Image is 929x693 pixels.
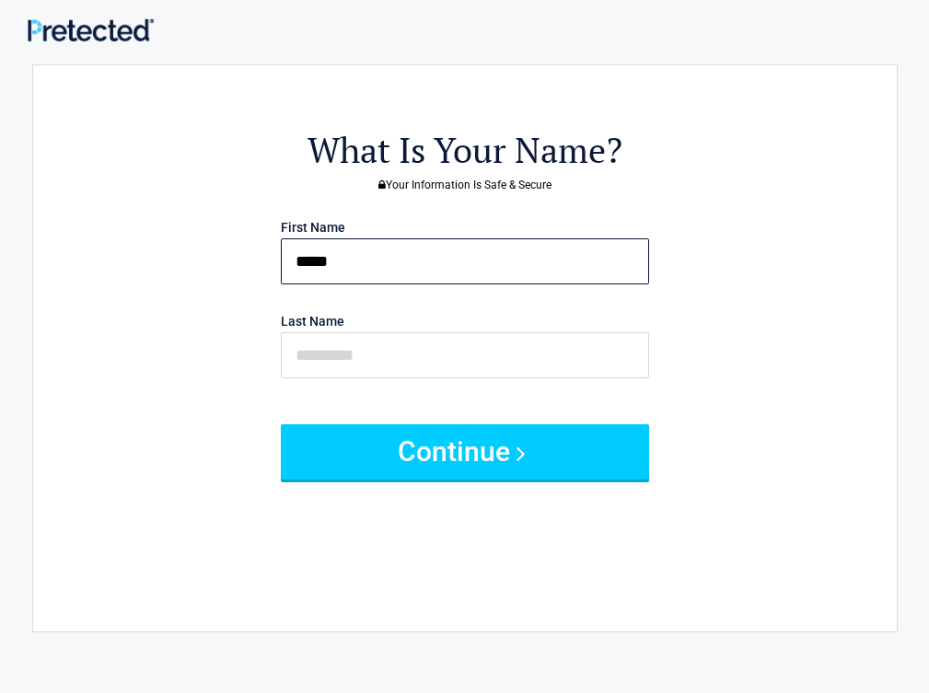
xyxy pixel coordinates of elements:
h2: What Is Your Name? [134,127,795,174]
button: Continue [281,424,649,479]
img: Main Logo [28,18,154,41]
label: Last Name [281,315,344,328]
h3: Your Information Is Safe & Secure [134,179,795,191]
label: First Name [281,221,345,234]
